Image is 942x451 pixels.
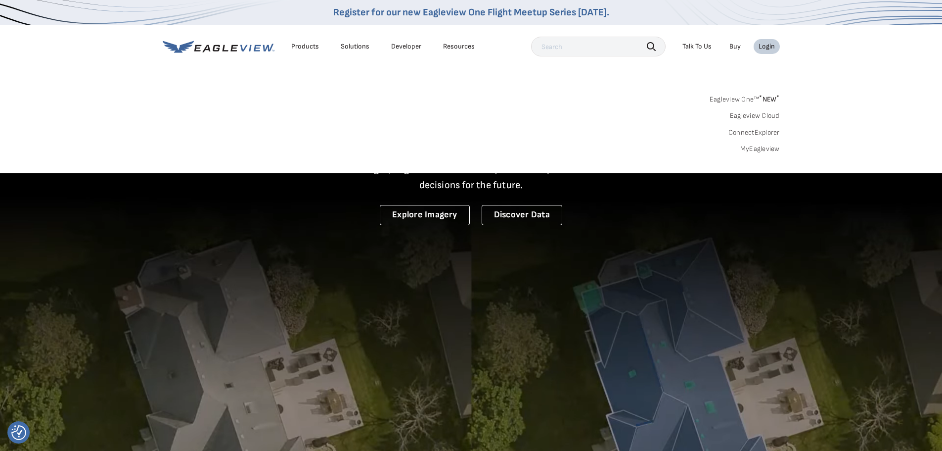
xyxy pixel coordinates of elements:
span: NEW [759,95,779,103]
a: Register for our new Eagleview One Flight Meetup Series [DATE]. [333,6,609,18]
a: Buy [729,42,741,51]
a: Developer [391,42,421,51]
a: Eagleview Cloud [730,111,780,120]
a: Eagleview One™*NEW* [710,92,780,103]
div: Solutions [341,42,369,51]
input: Search [531,37,666,56]
div: Resources [443,42,475,51]
button: Consent Preferences [11,425,26,440]
a: Discover Data [482,205,562,225]
div: Talk To Us [682,42,712,51]
div: Products [291,42,319,51]
a: Explore Imagery [380,205,470,225]
div: Login [759,42,775,51]
a: ConnectExplorer [728,128,780,137]
img: Revisit consent button [11,425,26,440]
a: MyEagleview [740,145,780,153]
